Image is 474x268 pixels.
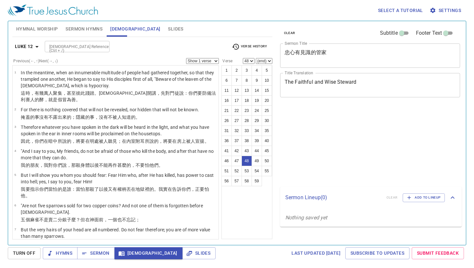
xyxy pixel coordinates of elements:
[252,75,262,86] button: 9
[242,136,252,146] button: 38
[26,193,30,198] wg5126: 。
[21,148,217,161] p: "And I say to you, My friends, do not be afraid of those who kill the body, and after that have n...
[76,97,80,102] wg5272: 。
[67,115,140,120] wg601: 的；隱藏的事
[117,163,163,168] wg4160: 甚麼
[21,193,30,198] wg5399: 他
[278,104,425,185] iframe: from-child
[221,65,232,76] button: 1
[168,25,183,33] span: Slides
[262,126,272,136] button: 35
[30,115,140,120] wg4780: 的事沒有
[231,156,242,166] button: 47
[26,139,209,144] wg473: 此
[14,149,16,152] span: 4
[99,139,209,144] wg5457: 被人聽見
[231,75,242,86] button: 7
[126,139,209,144] wg1722: 內室
[90,163,163,168] wg4983: 以後
[131,115,140,120] wg1097: 的。
[242,85,252,96] button: 13
[262,75,272,86] button: 10
[103,163,163,168] wg3361: 能
[145,163,163,168] wg3361: 怕
[15,43,33,51] b: Luke 12
[187,249,210,257] span: Slides
[8,247,41,259] button: Turn Off
[43,247,77,259] button: Hymns
[21,186,217,199] p: 我要指示
[35,97,81,102] wg5330: 的酵
[416,29,442,37] span: Footer Text
[8,5,98,16] img: True Jesus Church
[375,5,426,17] button: Select a tutorial
[289,247,343,259] a: Last updated [DATE]
[262,166,272,176] button: 55
[21,187,209,198] wg5399: 那殺了
[21,187,209,198] wg5399: 的是誰
[67,139,209,144] wg2036: 的，將要在
[252,105,262,116] button: 24
[252,126,262,136] button: 34
[53,115,140,120] wg3756: 露出來
[53,217,140,222] wg4453: 二分
[252,95,262,106] button: 19
[48,115,140,120] wg2076: 不
[231,146,242,156] button: 42
[113,163,163,168] wg4055: 作
[99,163,163,168] wg3326: 不
[58,139,209,144] wg4653: 所說
[252,156,262,166] button: 49
[21,91,216,102] wg3793: 聚集
[280,29,299,37] button: clear
[231,176,242,186] button: 57
[285,79,456,91] textarea: The Faithful and Wise Steward
[126,217,140,222] wg3756: 忘記
[21,91,216,102] wg1996: ，甚至
[242,166,252,176] button: 53
[285,49,456,62] textarea: 忠心有見識的管家
[378,6,423,15] span: Select a tutorial
[285,214,327,221] i: Nothing saved yet
[403,193,445,202] button: Add to Lineup
[114,247,183,259] button: [DEMOGRAPHIC_DATA]
[242,156,252,166] button: 48
[103,217,140,222] wg1799: ，一個
[110,25,160,33] span: [DEMOGRAPHIC_DATA]
[21,187,209,198] wg5101: ：當怕
[221,156,232,166] button: 46
[117,139,209,144] wg191: ；在
[21,187,209,198] wg5263: 你們
[221,85,232,96] button: 11
[16,25,58,33] span: Hymnal Worship
[221,105,232,116] button: 21
[159,163,163,168] wg575: 。
[262,116,272,126] button: 30
[48,139,209,144] wg1722: 暗中
[186,139,209,144] wg1430: 被人宣揚
[85,217,140,222] wg2532: 在神
[58,97,81,102] wg2076: 假冒為善
[242,95,252,106] button: 18
[65,25,102,33] span: Sermon Hymns
[242,116,252,126] button: 28
[231,105,242,116] button: 22
[21,172,217,185] p: But I will show you whom you should fear: Fear Him who, after He has killed, has power to cast in...
[39,163,163,168] wg5384: ，我對你們
[113,115,140,120] wg3756: 被人知道
[13,249,35,257] span: Turn Off
[252,65,262,76] button: 4
[231,126,242,136] button: 32
[14,70,16,74] span: 1
[21,91,216,102] wg240: 踐踏
[242,126,252,136] button: 33
[428,5,464,17] button: Settings
[71,217,140,222] wg787: 麼？但
[149,163,163,168] wg5399: 他們
[21,114,199,120] p: 掩蓋
[21,106,199,113] p: For there is nothing covered that will not be revealed, nor hidden that will not be known.
[412,247,464,259] a: Submit Feedback
[205,139,209,144] wg2784: 。
[21,187,209,198] wg3326: 又有
[284,30,295,36] span: clear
